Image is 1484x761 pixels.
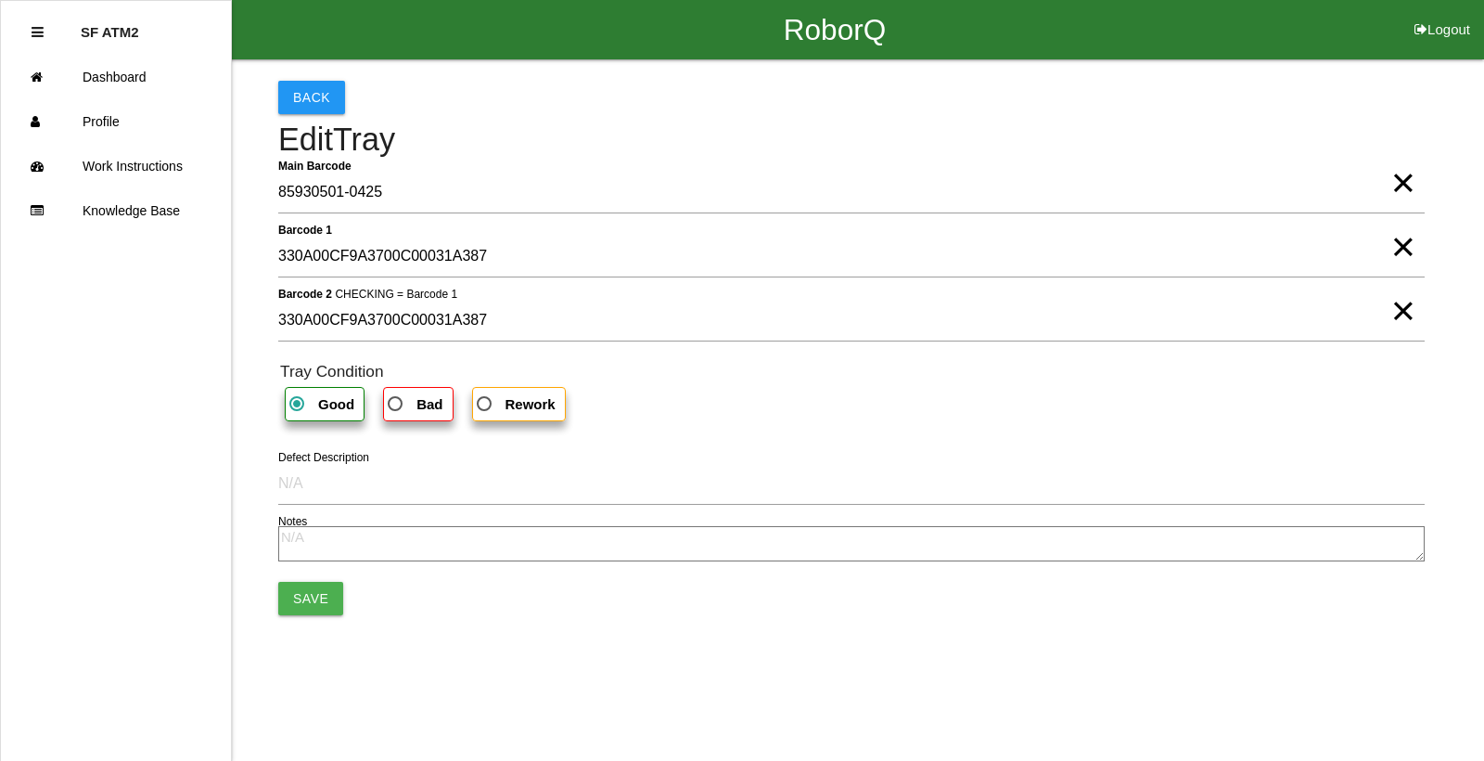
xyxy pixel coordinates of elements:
b: Barcode 1 [278,224,332,237]
label: Notes [278,513,307,530]
span: CHECKING = Barcode 1 [335,288,457,301]
a: Profile [1,99,231,144]
input: Required [278,171,1425,213]
b: Rework [505,396,556,412]
button: Back [278,81,345,114]
input: N/A [278,462,1425,505]
b: Bad [416,396,442,412]
div: Close [32,10,44,55]
b: Main Barcode [278,160,352,173]
button: Save [278,582,343,615]
a: Work Instructions [1,144,231,188]
a: Dashboard [1,55,231,99]
a: Knowledge Base [1,188,231,233]
span: Clear Input [1391,274,1415,311]
b: Barcode 2 [278,288,332,301]
p: SF ATM2 [81,10,139,40]
span: Clear Input [1391,146,1415,183]
b: Good [318,396,354,412]
span: Clear Input [1391,210,1415,247]
label: Defect Description [278,449,369,466]
h6: Tray Condition [280,363,1425,380]
h4: Edit Tray [278,123,1425,158]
